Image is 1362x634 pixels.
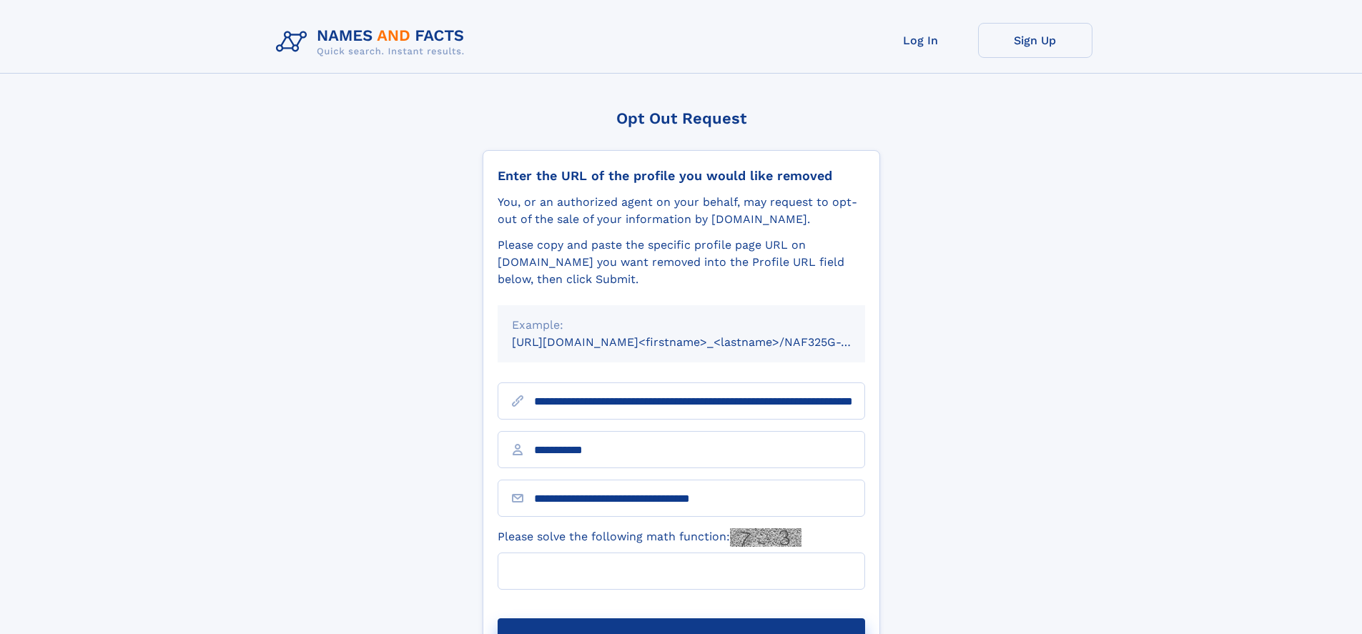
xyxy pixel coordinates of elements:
[498,194,865,228] div: You, or an authorized agent on your behalf, may request to opt-out of the sale of your informatio...
[978,23,1092,58] a: Sign Up
[270,23,476,61] img: Logo Names and Facts
[512,335,892,349] small: [URL][DOMAIN_NAME]<firstname>_<lastname>/NAF325G-xxxxxxxx
[498,237,865,288] div: Please copy and paste the specific profile page URL on [DOMAIN_NAME] you want removed into the Pr...
[498,168,865,184] div: Enter the URL of the profile you would like removed
[498,528,801,547] label: Please solve the following math function:
[483,109,880,127] div: Opt Out Request
[864,23,978,58] a: Log In
[512,317,851,334] div: Example:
